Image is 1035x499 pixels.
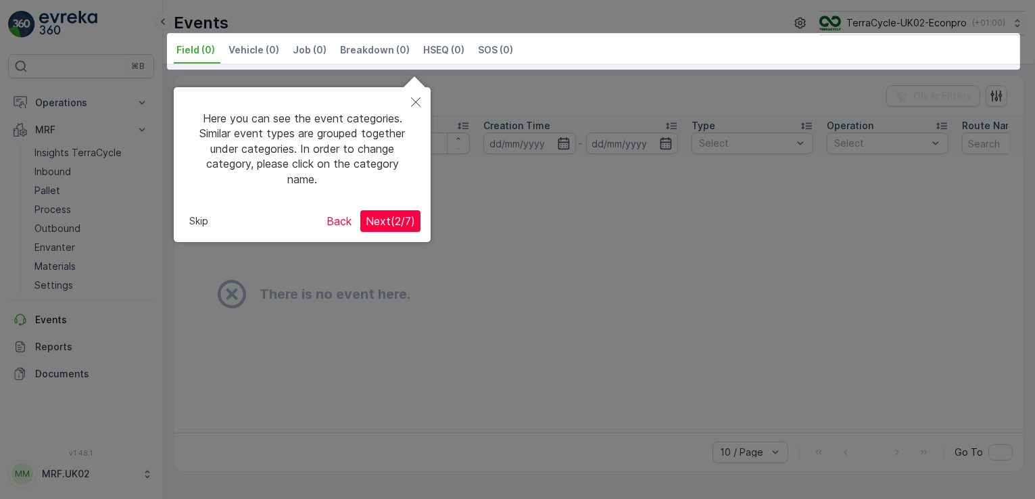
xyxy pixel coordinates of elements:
[184,211,214,231] button: Skip
[366,214,415,228] span: Next ( 2 / 7 )
[401,87,431,118] button: Close
[174,87,431,242] div: Here you can see the event categories. Similar event types are grouped together under categories....
[321,210,357,232] button: Back
[184,97,420,200] div: Here you can see the event categories. Similar event types are grouped together under categories....
[360,210,420,232] button: Next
